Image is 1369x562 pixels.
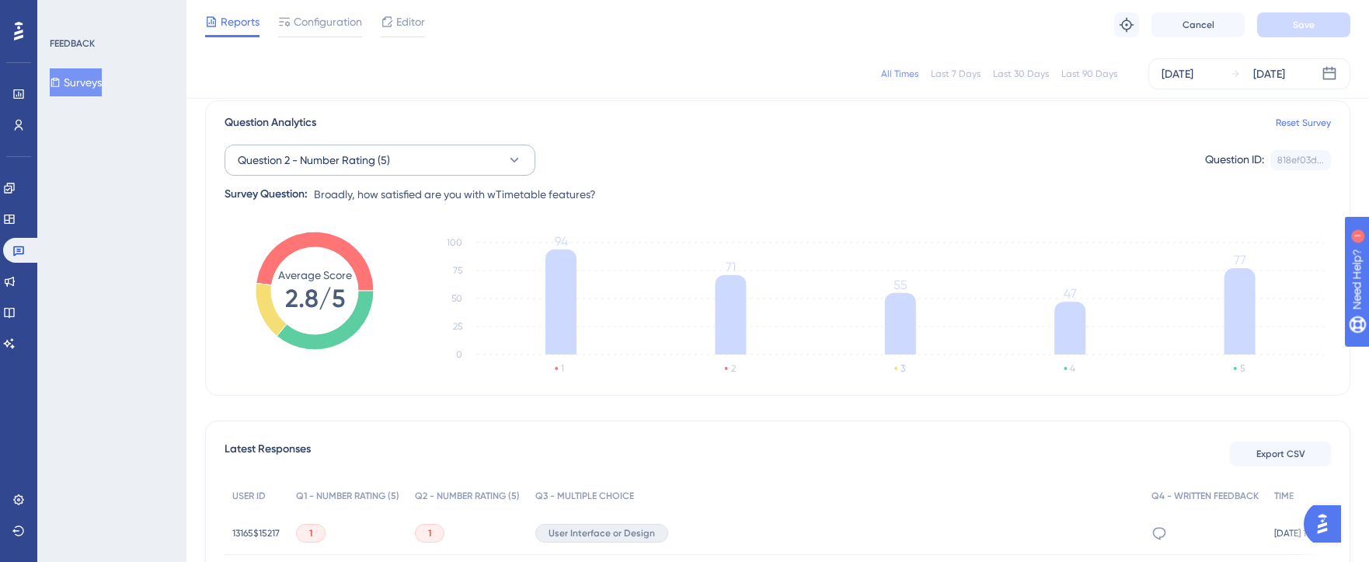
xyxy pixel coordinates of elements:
div: [DATE] [1162,65,1193,83]
span: 13165$15217 [232,527,280,539]
span: 1 [428,527,431,539]
text: 2 [731,363,736,374]
tspan: 77 [1234,253,1246,267]
button: Surveys [50,68,102,96]
tspan: 55 [894,278,907,292]
a: Reset Survey [1276,117,1331,129]
div: FEEDBACK [50,37,95,50]
span: Save [1293,19,1315,31]
tspan: 50 [451,293,462,304]
text: 1 [561,363,564,374]
button: Cancel [1151,12,1245,37]
tspan: 94 [555,234,568,249]
tspan: 75 [453,265,462,276]
span: Question 2 - Number Rating (5) [238,151,390,169]
div: [DATE] [1253,65,1285,83]
div: Survey Question: [225,185,308,204]
span: [DATE] 14:36 [1274,527,1323,539]
span: Need Help? [37,4,97,23]
span: Cancel [1183,19,1214,31]
span: Editor [396,12,425,31]
tspan: Average Score [278,269,352,281]
text: 3 [900,363,905,374]
button: Question 2 - Number Rating (5) [225,145,535,176]
tspan: 25 [453,321,462,332]
text: 4 [1070,363,1075,374]
span: TIME [1274,490,1294,502]
span: Reports [221,12,260,31]
text: 5 [1240,363,1245,374]
div: 1 [108,8,113,20]
div: Last 7 Days [931,68,981,80]
tspan: 100 [447,237,462,248]
tspan: 2.8/5 [285,284,345,313]
tspan: 47 [1064,286,1077,301]
div: All Times [881,68,918,80]
span: Question Analytics [225,113,316,132]
div: Last 90 Days [1061,68,1117,80]
span: Configuration [294,12,362,31]
span: Latest Responses [225,440,311,468]
div: 818ef03d... [1277,154,1324,166]
span: Q1 - NUMBER RATING (5) [296,490,399,502]
button: Export CSV [1230,442,1331,466]
iframe: UserGuiding AI Assistant Launcher [1304,501,1350,547]
tspan: 71 [726,260,736,274]
tspan: 0 [456,349,462,360]
span: Export CSV [1256,448,1305,460]
span: Q4 - WRITTEN FEEDBACK [1151,490,1259,502]
span: User Interface or Design [549,527,655,539]
span: USER ID [232,490,266,502]
span: Broadly, how satisfied are you with wTimetable features? [314,185,596,204]
span: 1 [309,527,312,539]
div: Last 30 Days [993,68,1049,80]
span: Q3 - MULTIPLE CHOICE [535,490,634,502]
div: Question ID: [1205,150,1264,170]
button: Save [1257,12,1350,37]
span: Q2 - NUMBER RATING (5) [415,490,520,502]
